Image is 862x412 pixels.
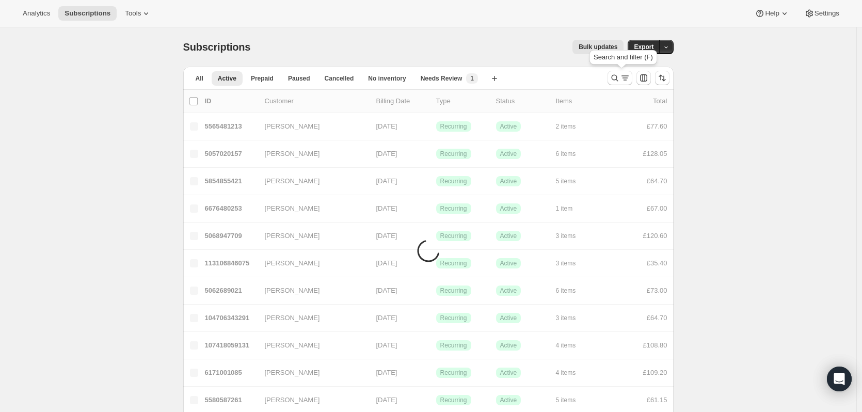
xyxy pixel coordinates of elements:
span: 1 [470,74,474,83]
button: Help [748,6,795,21]
button: Tools [119,6,157,21]
button: Settings [798,6,845,21]
span: Prepaid [251,74,274,83]
button: Create new view [486,71,503,86]
span: Bulk updates [579,43,617,51]
button: Sort the results [655,71,669,85]
button: Export [628,40,660,54]
span: Settings [815,9,839,18]
span: Analytics [23,9,50,18]
span: Help [765,9,779,18]
button: Bulk updates [572,40,624,54]
div: Open Intercom Messenger [827,367,852,391]
span: No inventory [368,74,406,83]
button: Search and filter results [608,71,632,85]
button: Analytics [17,6,56,21]
span: Needs Review [421,74,462,83]
button: Subscriptions [58,6,117,21]
span: Cancelled [325,74,354,83]
span: Export [634,43,653,51]
span: Active [218,74,236,83]
button: Customize table column order and visibility [636,71,651,85]
span: Tools [125,9,141,18]
span: All [196,74,203,83]
span: Paused [288,74,310,83]
span: Subscriptions [65,9,110,18]
span: Subscriptions [183,41,251,53]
